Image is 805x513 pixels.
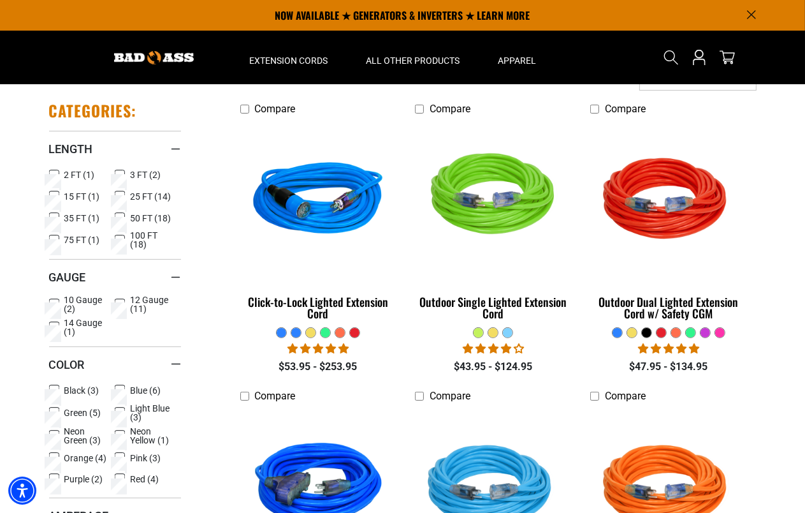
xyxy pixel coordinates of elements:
div: Outdoor Dual Lighted Extension Cord w/ Safety CGM [590,296,746,319]
span: 14 Gauge (1) [64,318,110,336]
span: 25 FT (14) [130,192,171,201]
img: blue [238,128,398,274]
span: Purple (2) [64,475,103,484]
div: Click-to-Lock Lighted Extension Cord [240,296,396,319]
span: 4.87 stars [287,343,349,355]
span: Gauge [49,270,86,285]
span: 35 FT (1) [64,214,100,223]
span: 2 FT (1) [64,170,95,179]
summary: Length [49,131,181,167]
span: Apparel [498,55,537,66]
img: Red [588,128,749,274]
span: Orange (4) [64,454,107,463]
h2: Categories: [49,101,137,121]
summary: All Other Products [347,31,479,84]
span: Extension Cords [250,55,328,66]
span: Compare [255,390,296,402]
span: Compare [255,103,296,115]
span: 4.81 stars [638,343,699,355]
span: 100 FT (18) [130,231,176,249]
summary: Apparel [479,31,556,84]
span: Color [49,357,85,372]
img: neon green [413,128,574,274]
span: Neon Green (3) [64,427,110,445]
span: 75 FT (1) [64,235,100,244]
span: Light Blue (3) [130,404,176,422]
span: Blue (6) [130,386,161,395]
a: Open this option [689,31,709,84]
span: Compare [430,103,470,115]
span: 50 FT (18) [130,214,171,223]
span: 10 Gauge (2) [64,295,110,313]
span: Black (3) [64,386,99,395]
span: Length [49,142,93,156]
span: Pink (3) [130,454,161,463]
span: Compare [430,390,470,402]
summary: Extension Cords [231,31,347,84]
span: 4.00 stars [463,343,524,355]
summary: Gauge [49,259,181,295]
span: Red (4) [130,475,159,484]
summary: Search [661,47,681,68]
summary: Color [49,346,181,382]
label: Sort by: [577,69,629,85]
span: 3 FT (2) [130,170,161,179]
span: Neon Yellow (1) [130,427,176,445]
a: blue Click-to-Lock Lighted Extension Cord [240,121,396,327]
span: 15 FT (1) [64,192,100,201]
a: cart [717,50,737,65]
span: 12 Gauge (11) [130,295,176,313]
div: $53.95 - $253.95 [240,359,396,375]
a: neon green Outdoor Single Lighted Extension Cord [415,121,571,327]
img: Bad Ass Extension Cords [114,51,194,64]
span: Compare [605,390,646,402]
span: Green (5) [64,408,101,417]
div: Accessibility Menu [8,477,36,505]
div: Outdoor Single Lighted Extension Cord [415,296,571,319]
span: All Other Products [366,55,460,66]
div: $43.95 - $124.95 [415,359,571,375]
div: $47.95 - $134.95 [590,359,746,375]
span: Compare [605,103,646,115]
a: Red Outdoor Dual Lighted Extension Cord w/ Safety CGM [590,121,746,327]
